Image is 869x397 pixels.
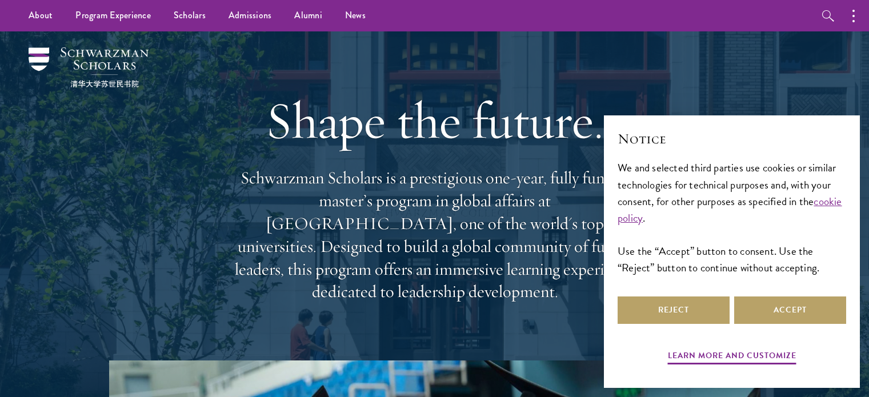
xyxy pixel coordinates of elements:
[29,47,149,87] img: Schwarzman Scholars
[618,193,842,226] a: cookie policy
[618,159,846,275] div: We and selected third parties use cookies or similar technologies for technical purposes and, wit...
[229,89,640,153] h1: Shape the future.
[618,296,730,324] button: Reject
[229,167,640,303] p: Schwarzman Scholars is a prestigious one-year, fully funded master’s program in global affairs at...
[734,296,846,324] button: Accept
[618,129,846,149] h2: Notice
[668,348,796,366] button: Learn more and customize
